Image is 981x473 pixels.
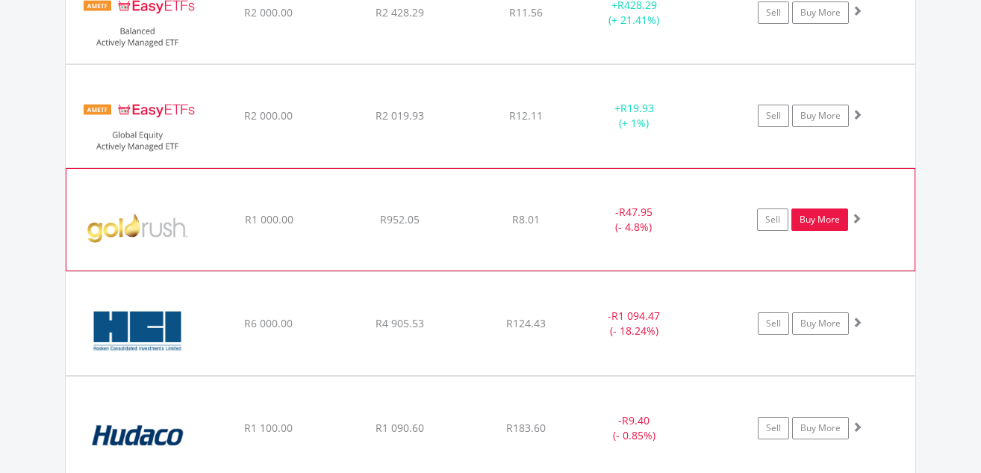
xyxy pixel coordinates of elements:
[792,312,849,335] a: Buy More
[792,105,849,127] a: Buy More
[758,105,789,127] a: Sell
[509,108,543,123] span: R12.11
[376,108,424,123] span: R2 019.93
[758,312,789,335] a: Sell
[620,101,654,115] span: R19.93
[622,413,650,427] span: R9.40
[578,309,691,338] div: - (- 18.24%)
[578,205,690,235] div: - (- 4.8%)
[376,5,424,19] span: R2 428.29
[578,101,691,131] div: + (+ 1%)
[611,309,660,323] span: R1 094.47
[74,188,202,267] img: EQU.ZA.GRSP.png
[506,316,546,330] span: R124.43
[380,212,420,226] span: R952.05
[619,205,653,219] span: R47.95
[244,421,293,435] span: R1 100.00
[509,5,543,19] span: R11.56
[578,413,691,443] div: - (- 0.85%)
[244,316,293,330] span: R6 000.00
[792,1,849,24] a: Buy More
[73,291,202,371] img: EQU.ZA.HCI.png
[757,208,788,231] a: Sell
[506,421,546,435] span: R183.60
[791,208,848,231] a: Buy More
[512,212,540,226] span: R8.01
[244,5,293,19] span: R2 000.00
[376,421,424,435] span: R1 090.60
[792,417,849,439] a: Buy More
[73,84,202,164] img: EQU.ZA.EASYGE.png
[244,108,293,123] span: R2 000.00
[376,316,424,330] span: R4 905.53
[245,212,293,226] span: R1 000.00
[758,417,789,439] a: Sell
[758,1,789,24] a: Sell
